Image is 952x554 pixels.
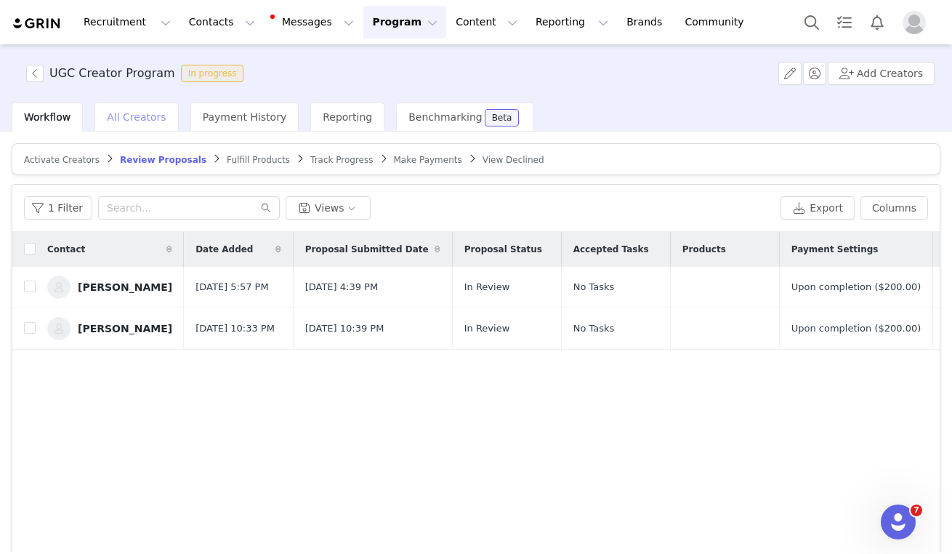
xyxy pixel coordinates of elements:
[323,111,372,123] span: Reporting
[911,505,922,516] span: 7
[47,317,70,340] img: placeholder-contacts.jpeg
[107,111,166,123] span: All Creators
[573,321,658,336] div: No Tasks
[195,243,253,256] span: Date Added
[791,280,921,294] div: Upon completion ($200.00)
[394,155,462,165] span: Make Payments
[24,196,92,220] button: 1 Filter
[305,243,429,256] span: Proposal Submitted Date
[261,203,271,213] i: icon: search
[305,280,378,294] span: [DATE] 4:39 PM
[828,6,860,39] a: Tasks
[26,65,249,82] span: [object Object]
[227,155,290,165] span: Fulfill Products
[791,243,879,256] span: Payment Settings
[24,155,100,165] span: Activate Creators
[903,11,926,34] img: placeholder-profile.jpg
[464,280,510,294] span: In Review
[24,111,70,123] span: Workflow
[47,276,70,299] img: cc869d08-cd1c-4ba7-8e28-56d33ebd1db0--s.jpg
[98,196,280,220] input: Search...
[780,196,855,220] button: Export
[881,505,916,539] iframe: Intercom live chat
[791,321,921,336] div: Upon completion ($200.00)
[483,155,544,165] span: View Declined
[78,323,172,334] div: [PERSON_NAME]
[618,6,675,39] a: Brands
[286,196,371,220] button: Views
[492,113,512,122] div: Beta
[305,321,384,336] span: [DATE] 10:39 PM
[447,6,526,39] button: Content
[203,111,287,123] span: Payment History
[573,280,658,294] div: No Tasks
[363,6,446,39] button: Program
[310,155,373,165] span: Track Progress
[75,6,179,39] button: Recruitment
[78,281,172,293] div: [PERSON_NAME]
[47,317,172,340] a: [PERSON_NAME]
[677,6,759,39] a: Community
[860,196,928,220] button: Columns
[181,65,244,82] span: In progress
[12,17,62,31] img: grin logo
[861,6,893,39] button: Notifications
[527,6,617,39] button: Reporting
[49,65,175,82] h3: UGC Creator Program
[120,155,206,165] span: Review Proposals
[682,243,726,256] span: Products
[828,62,935,85] button: Add Creators
[47,243,85,256] span: Contact
[408,111,482,123] span: Benchmarking
[265,6,363,39] button: Messages
[796,6,828,39] button: Search
[195,280,268,294] span: [DATE] 5:57 PM
[894,11,940,34] button: Profile
[47,276,172,299] a: [PERSON_NAME]
[573,243,649,256] span: Accepted Tasks
[464,321,510,336] span: In Review
[464,243,542,256] span: Proposal Status
[180,6,264,39] button: Contacts
[195,321,275,336] span: [DATE] 10:33 PM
